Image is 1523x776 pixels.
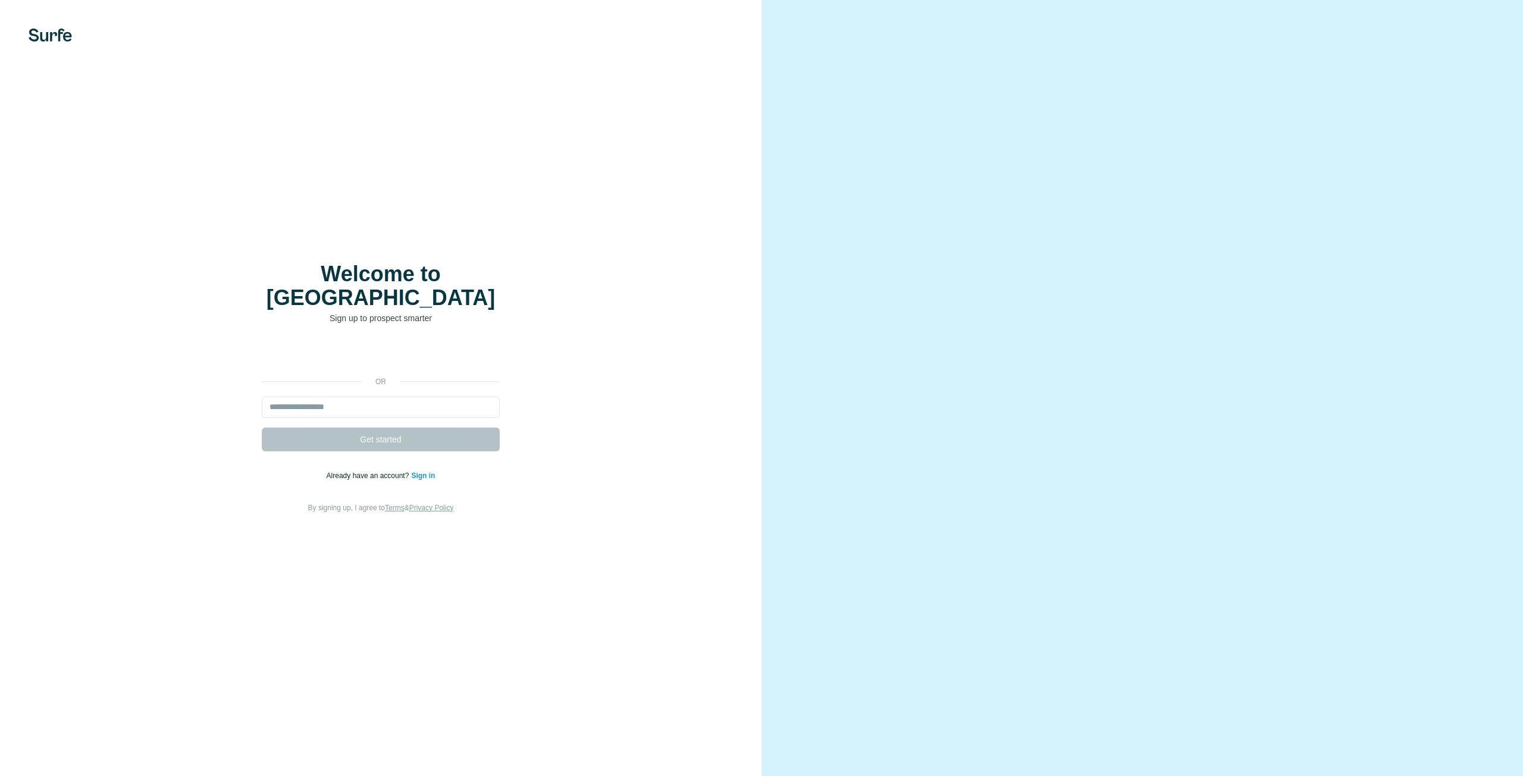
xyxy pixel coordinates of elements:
[409,504,454,512] a: Privacy Policy
[327,472,412,480] span: Already have an account?
[262,262,500,310] h1: Welcome to [GEOGRAPHIC_DATA]
[385,504,405,512] a: Terms
[362,376,400,387] p: or
[29,29,72,42] img: Surfe's logo
[262,312,500,324] p: Sign up to prospect smarter
[308,504,454,512] span: By signing up, I agree to &
[411,472,435,480] a: Sign in
[256,342,506,368] iframe: Sign in with Google Button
